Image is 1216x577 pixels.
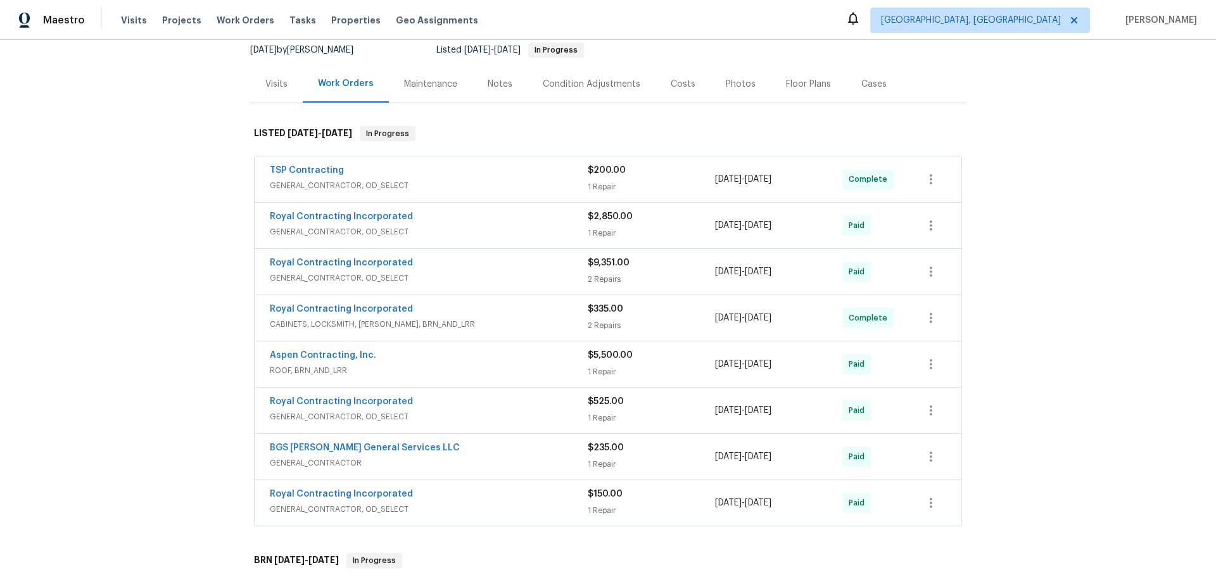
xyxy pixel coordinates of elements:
[745,314,771,322] span: [DATE]
[588,319,715,332] div: 2 Repairs
[1120,14,1197,27] span: [PERSON_NAME]
[786,78,831,91] div: Floor Plans
[745,498,771,507] span: [DATE]
[588,397,624,406] span: $525.00
[715,219,771,232] span: -
[270,410,588,423] span: GENERAL_CONTRACTOR, OD_SELECT
[217,14,274,27] span: Work Orders
[588,166,626,175] span: $200.00
[745,221,771,230] span: [DATE]
[270,179,588,192] span: GENERAL_CONTRACTOR, OD_SELECT
[588,458,715,471] div: 1 Repair
[745,360,771,369] span: [DATE]
[715,358,771,371] span: -
[588,351,633,360] span: $5,500.00
[588,504,715,517] div: 1 Repair
[488,78,512,91] div: Notes
[270,212,413,221] a: Royal Contracting Incorporated
[254,126,352,141] h6: LISTED
[464,46,491,54] span: [DATE]
[671,78,695,91] div: Costs
[270,272,588,284] span: GENERAL_CONTRACTOR, OD_SELECT
[715,312,771,324] span: -
[588,490,623,498] span: $150.00
[436,46,584,54] span: Listed
[250,42,369,58] div: by [PERSON_NAME]
[308,555,339,564] span: [DATE]
[588,258,630,267] span: $9,351.00
[849,358,870,371] span: Paid
[588,227,715,239] div: 1 Repair
[881,14,1061,27] span: [GEOGRAPHIC_DATA], [GEOGRAPHIC_DATA]
[849,497,870,509] span: Paid
[849,173,892,186] span: Complete
[270,397,413,406] a: Royal Contracting Incorporated
[745,267,771,276] span: [DATE]
[331,14,381,27] span: Properties
[543,78,640,91] div: Condition Adjustments
[849,312,892,324] span: Complete
[715,175,742,184] span: [DATE]
[464,46,521,54] span: -
[588,181,715,193] div: 1 Repair
[861,78,887,91] div: Cases
[270,166,344,175] a: TSP Contracting
[715,498,742,507] span: [DATE]
[270,364,588,377] span: ROOF, BRN_AND_LRR
[289,16,316,25] span: Tasks
[715,265,771,278] span: -
[396,14,478,27] span: Geo Assignments
[494,46,521,54] span: [DATE]
[588,365,715,378] div: 1 Repair
[745,406,771,415] span: [DATE]
[715,406,742,415] span: [DATE]
[715,450,771,463] span: -
[715,173,771,186] span: -
[270,305,413,314] a: Royal Contracting Incorporated
[745,175,771,184] span: [DATE]
[715,452,742,461] span: [DATE]
[715,267,742,276] span: [DATE]
[274,555,305,564] span: [DATE]
[588,412,715,424] div: 1 Repair
[254,553,339,568] h6: BRN
[162,14,201,27] span: Projects
[270,503,588,516] span: GENERAL_CONTRACTOR, OD_SELECT
[322,129,352,137] span: [DATE]
[361,127,414,140] span: In Progress
[288,129,352,137] span: -
[265,78,288,91] div: Visits
[849,404,870,417] span: Paid
[270,351,376,360] a: Aspen Contracting, Inc.
[43,14,85,27] span: Maestro
[529,46,583,54] span: In Progress
[715,497,771,509] span: -
[715,221,742,230] span: [DATE]
[745,452,771,461] span: [DATE]
[588,305,623,314] span: $335.00
[318,77,374,90] div: Work Orders
[270,457,588,469] span: GENERAL_CONTRACTOR
[588,273,715,286] div: 2 Repairs
[274,555,339,564] span: -
[348,554,401,567] span: In Progress
[250,46,277,54] span: [DATE]
[250,113,966,154] div: LISTED [DATE]-[DATE]In Progress
[726,78,756,91] div: Photos
[270,258,413,267] a: Royal Contracting Incorporated
[849,265,870,278] span: Paid
[588,212,633,221] span: $2,850.00
[715,404,771,417] span: -
[270,225,588,238] span: GENERAL_CONTRACTOR, OD_SELECT
[849,450,870,463] span: Paid
[715,360,742,369] span: [DATE]
[270,443,460,452] a: BGS [PERSON_NAME] General Services LLC
[270,318,588,331] span: CABINETS, LOCKSMITH, [PERSON_NAME], BRN_AND_LRR
[121,14,147,27] span: Visits
[270,490,413,498] a: Royal Contracting Incorporated
[404,78,457,91] div: Maintenance
[588,443,624,452] span: $235.00
[715,314,742,322] span: [DATE]
[849,219,870,232] span: Paid
[288,129,318,137] span: [DATE]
